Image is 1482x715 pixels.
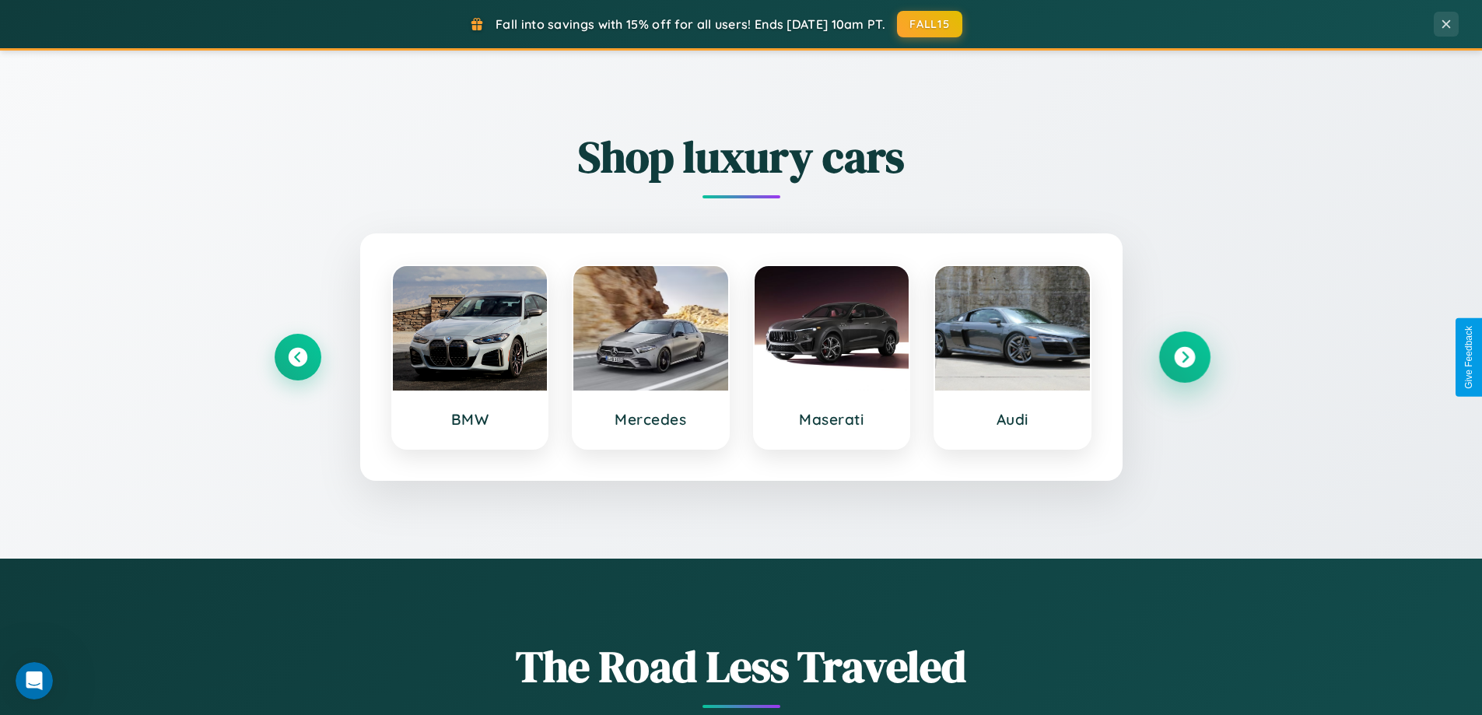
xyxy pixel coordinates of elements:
[275,127,1208,187] h2: Shop luxury cars
[897,11,962,37] button: FALL15
[951,410,1074,429] h3: Audi
[770,410,894,429] h3: Maserati
[275,636,1208,696] h1: The Road Less Traveled
[496,16,885,32] span: Fall into savings with 15% off for all users! Ends [DATE] 10am PT.
[408,410,532,429] h3: BMW
[16,662,53,699] iframe: Intercom live chat
[1463,326,1474,389] div: Give Feedback
[589,410,713,429] h3: Mercedes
